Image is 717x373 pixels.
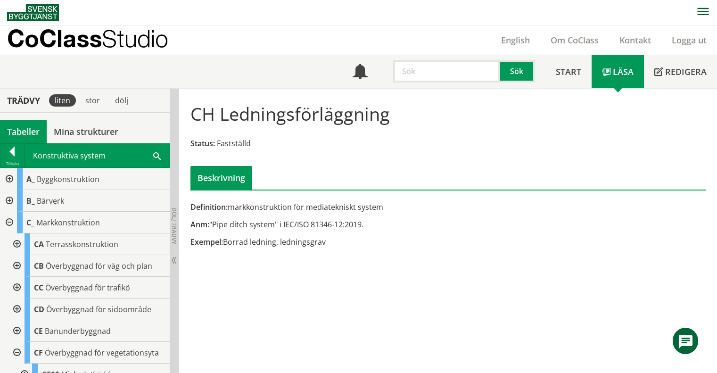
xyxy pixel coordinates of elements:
span: Fastställd [217,138,251,149]
span: Överbyggnad för vegetationsyta [45,348,159,358]
h1: CH Ledningsförläggning [190,103,390,124]
span: Exempel: [190,237,223,247]
span: Definition: [190,202,228,212]
img: Svensk Byggtjänst [7,4,59,21]
div: Tillbaka [0,160,24,167]
span: Överbyggnad för trafikö [45,282,130,293]
a: Om CoClass [540,34,609,46]
span: Studio [102,25,168,52]
span: Status: [190,138,215,149]
p: CoClass [7,33,168,44]
a: CoClassStudio [7,25,189,55]
span: Läsa [613,66,634,77]
button: Sök [500,60,535,83]
span: Sök i tabellen [153,150,161,160]
div: liten [49,94,76,107]
span: CB [34,261,44,271]
span: Överbyggnad för väg och plan [46,261,152,271]
a: Mina strukturer [47,120,125,143]
span: A_ [26,174,35,184]
a: Logga ut [661,34,717,46]
a: Redigera [644,55,717,88]
span: Anm: [190,219,209,230]
span: Markkonstruktion [36,217,100,228]
span: Start [556,66,581,77]
span: Banunderbyggnad [45,326,111,336]
div: stor [80,94,106,107]
span: C_ [26,217,34,228]
span: CD [34,304,44,315]
span: Terrasskonstruktion [46,239,118,249]
span: Dölj trädvy [170,207,178,244]
div: Beskrivning [190,166,252,190]
div: markkonstruktion för mediatekniskt system [190,202,530,212]
span: Bärverk [37,196,64,206]
div: Borrad ledning, ledningsgrav [190,237,530,247]
span: Överbyggnad för sidoområde [46,304,151,315]
div: dölj [109,94,134,107]
div: Trädvy [2,95,45,106]
span: CE [34,326,43,336]
span: Byggkonstruktion [37,174,99,184]
a: Start [545,55,592,88]
a: English [491,34,540,46]
span: CC [34,282,43,293]
a: Kontakt [609,34,661,46]
div: Konstruktiva system [25,144,169,167]
a: Läsa [592,55,644,88]
span: Redigera [665,66,707,77]
span: B_ [26,196,35,206]
input: Sök [393,60,500,83]
span: Notifikationer [353,65,368,80]
div: "Pipe ditch system" i IEC/ISO 81346-12:2019. [190,219,530,230]
span: CA [34,239,44,249]
span: CF [34,348,43,358]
